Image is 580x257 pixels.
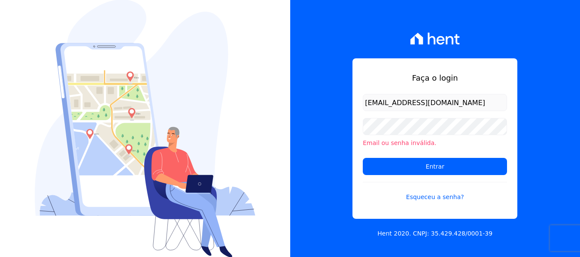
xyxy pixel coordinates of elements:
[377,229,492,238] p: Hent 2020. CNPJ: 35.429.428/0001-39
[363,72,507,84] h1: Faça o login
[363,139,507,148] li: Email ou senha inválida.
[363,94,507,111] input: Email
[363,158,507,175] input: Entrar
[363,182,507,202] a: Esqueceu a senha?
